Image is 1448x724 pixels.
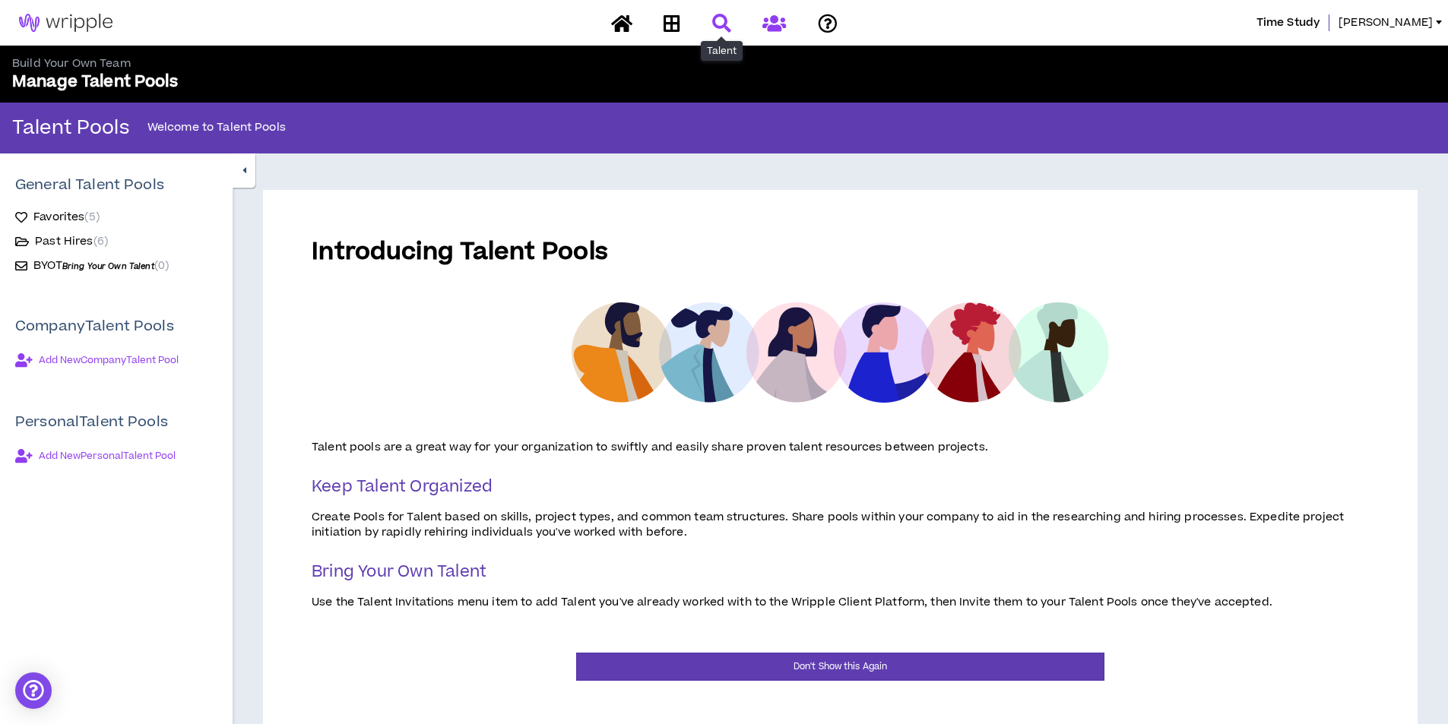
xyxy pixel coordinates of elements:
p: General Talent Pools [15,175,164,196]
span: BYOT [33,258,154,273]
div: Talent [701,41,743,61]
p: Manage Talent Pools [12,71,724,93]
p: Use the Talent Invitations menu item to add Talent you've already worked with to the Wripple Clie... [312,595,1369,610]
a: Past Hires(6) [15,232,108,251]
span: Add New Personal Talent Pool [39,450,176,462]
span: Time Study [1256,14,1320,31]
span: [PERSON_NAME] [1339,14,1433,31]
p: Build Your Own Team [12,56,724,71]
button: Add NewPersonalTalent Pool [15,445,176,466]
h3: Keep Talent Organized [312,476,1369,498]
a: BYOTBring Your Own Talent(0) [15,257,169,275]
p: Company Talent Pools [15,316,217,337]
div: Open Intercom Messenger [15,672,52,709]
span: Add New Company Talent Pool [39,354,179,366]
p: Create Pools for Talent based on skills, project types, and common team structures. Share pools w... [312,510,1369,540]
button: Add NewCompanyTalent Pool [15,349,179,371]
span: Bring Your Own Talent [62,261,154,272]
h3: Bring Your Own Talent [312,561,1369,583]
p: Welcome to Talent Pools [147,119,286,136]
h1: Introducing Talent Pools [312,239,1369,266]
p: Talent Pools [12,116,129,141]
span: ( 5 ) [84,209,99,225]
p: Personal Talent Pools [15,412,217,433]
a: Favorites(5) [15,208,100,226]
span: Past Hires [35,234,108,249]
button: Don't Show this Again [576,653,1105,681]
span: ( 0 ) [154,258,169,273]
p: Talent pools are a great way for your organization to swiftly and easily share proven talent reso... [312,440,1369,455]
span: ( 6 ) [93,233,108,249]
span: Favorites [33,210,100,225]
